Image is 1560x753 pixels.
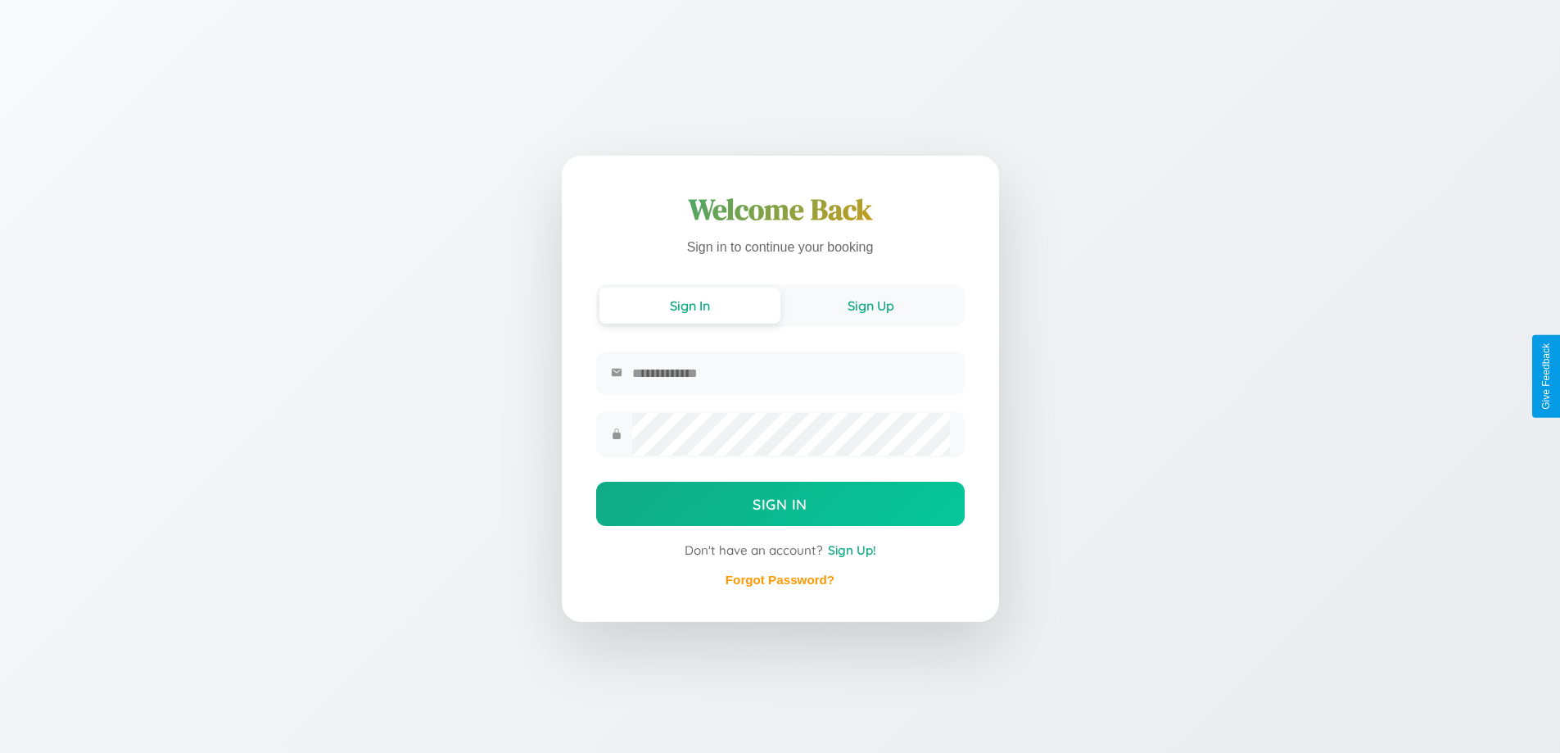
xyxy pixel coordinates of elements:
button: Sign In [599,288,780,324]
button: Sign Up [780,288,961,324]
span: Sign Up! [828,542,876,558]
a: Forgot Password? [726,573,834,587]
div: Give Feedback [1540,343,1552,410]
button: Sign In [596,482,965,526]
h1: Welcome Back [596,190,965,229]
p: Sign in to continue your booking [596,236,965,260]
div: Don't have an account? [596,542,965,558]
